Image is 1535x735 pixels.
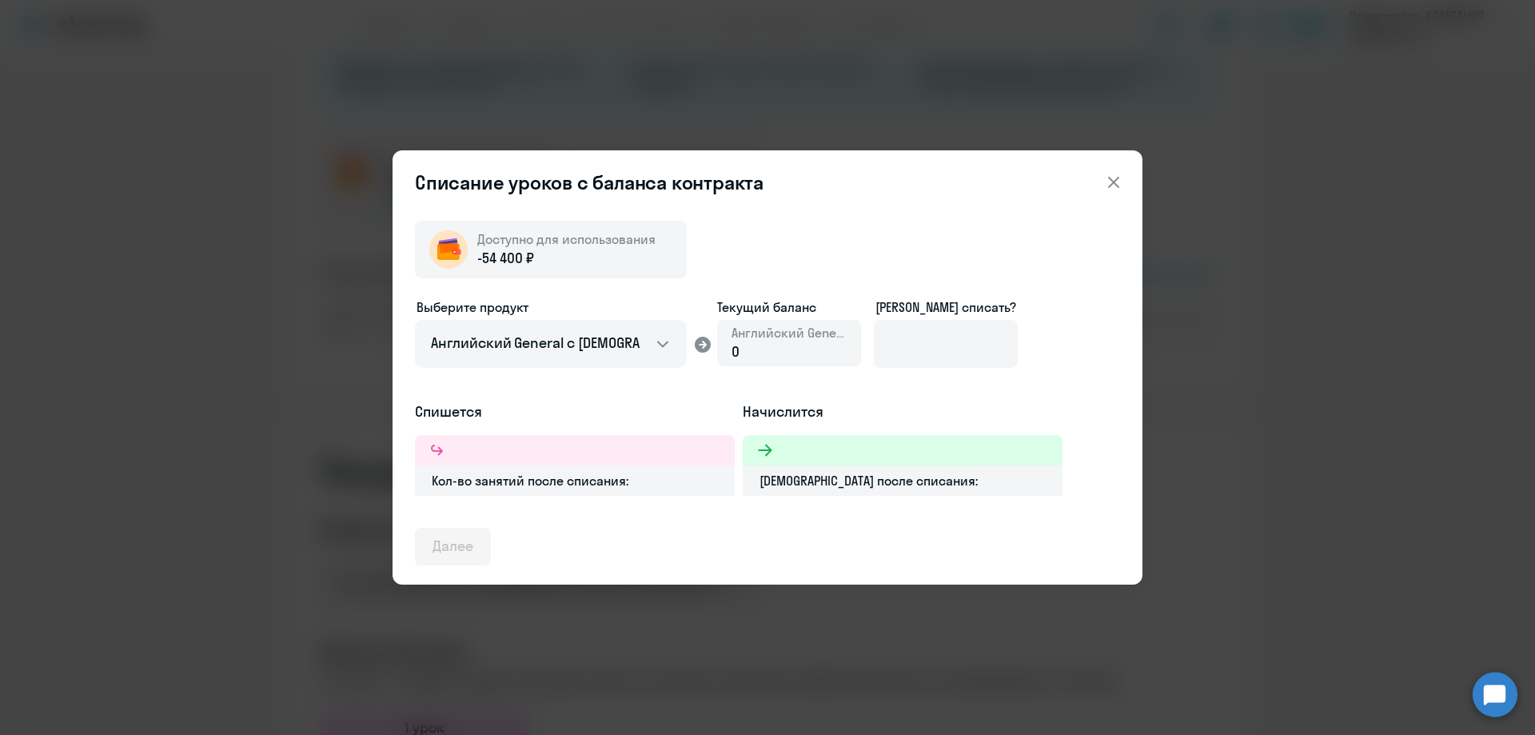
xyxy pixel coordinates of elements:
[393,170,1142,195] header: Списание уроков с баланса контракта
[415,528,491,566] button: Далее
[743,465,1063,496] div: [DEMOGRAPHIC_DATA] после списания:
[875,299,1016,315] span: [PERSON_NAME] списать?
[717,298,861,317] span: Текущий баланс
[732,324,847,342] span: Английский General
[743,401,1063,422] h5: Начислится
[415,401,735,422] h5: Спишется
[477,231,656,247] span: Доступно для использования
[415,465,735,496] div: Кол-во занятий после списания:
[417,299,528,315] span: Выберите продукт
[433,536,473,557] div: Далее
[732,342,740,361] span: 0
[477,248,534,269] span: -54 400 ₽
[429,230,468,269] img: wallet-circle.png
